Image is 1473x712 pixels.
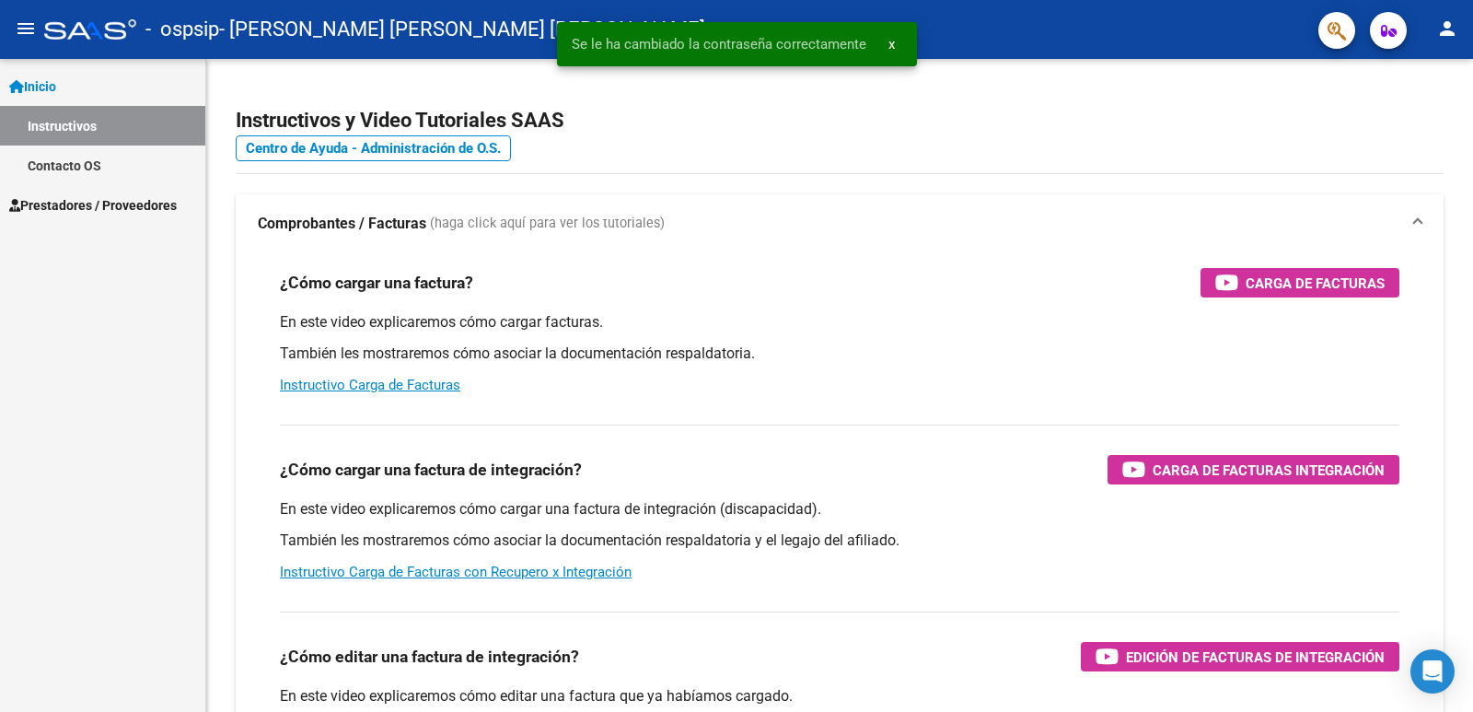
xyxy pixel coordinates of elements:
[888,36,895,53] span: x
[258,214,426,234] strong: Comprobantes / Facturas
[280,644,579,670] h3: ¿Cómo editar una factura de integración?
[219,9,705,50] span: - [PERSON_NAME] [PERSON_NAME] [PERSON_NAME]
[145,9,219,50] span: - ospsip
[280,377,460,393] a: Instructivo Carga de Facturas
[1126,646,1385,669] span: Edición de Facturas de integración
[9,76,56,97] span: Inicio
[280,686,1399,706] p: En este video explicaremos cómo editar una factura que ya habíamos cargado.
[280,564,632,580] a: Instructivo Carga de Facturas con Recupero x Integración
[280,457,582,483] h3: ¿Cómo cargar una factura de integración?
[15,18,37,40] mat-icon: menu
[1153,459,1385,482] span: Carga de Facturas Integración
[1200,268,1399,298] button: Carga de Facturas
[236,135,511,161] a: Centro de Ayuda - Administración de O.S.
[1410,649,1455,694] div: Open Intercom Messenger
[280,499,1399,519] p: En este video explicaremos cómo cargar una factura de integración (discapacidad).
[280,531,1399,551] p: También les mostraremos cómo asociar la documentación respaldatoria y el legajo del afiliado.
[1246,272,1385,295] span: Carga de Facturas
[572,35,866,53] span: Se le ha cambiado la contraseña correctamente
[236,103,1444,138] h2: Instructivos y Video Tutoriales SAAS
[1108,455,1399,484] button: Carga de Facturas Integración
[430,214,665,234] span: (haga click aquí para ver los tutoriales)
[874,28,910,61] button: x
[1081,642,1399,671] button: Edición de Facturas de integración
[280,270,473,296] h3: ¿Cómo cargar una factura?
[280,344,1399,364] p: También les mostraremos cómo asociar la documentación respaldatoria.
[236,194,1444,253] mat-expansion-panel-header: Comprobantes / Facturas (haga click aquí para ver los tutoriales)
[1436,18,1458,40] mat-icon: person
[9,195,177,216] span: Prestadores / Proveedores
[280,312,1399,333] p: En este video explicaremos cómo cargar facturas.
